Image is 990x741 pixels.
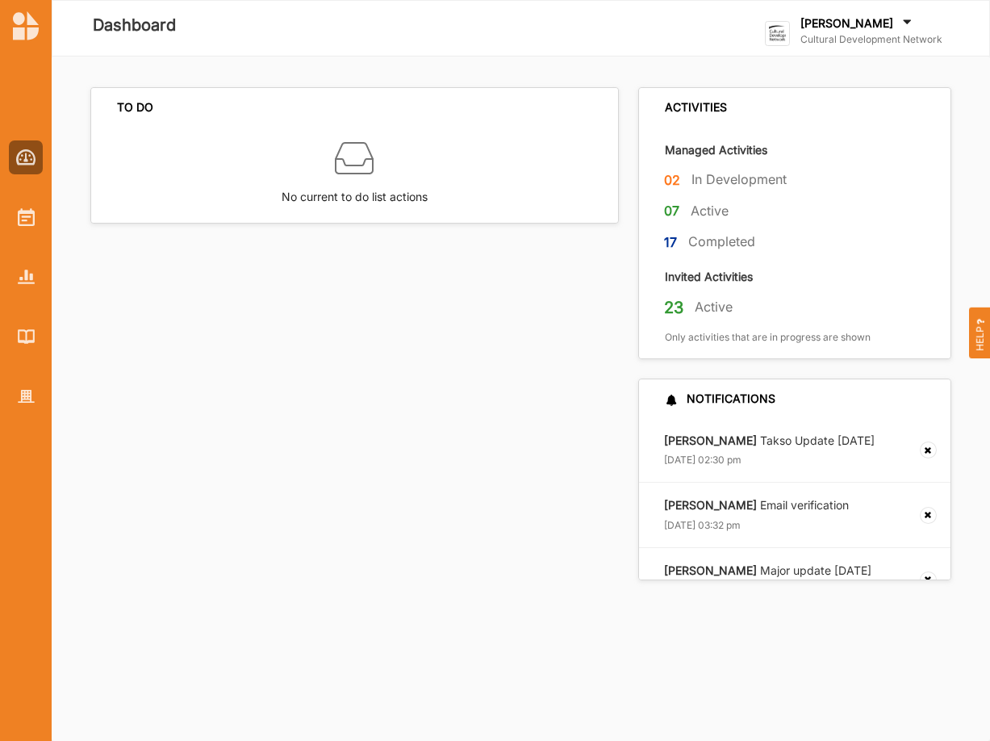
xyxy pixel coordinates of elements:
label: No current to do list actions [282,178,428,206]
div: NOTIFICATIONS [665,391,775,406]
label: 17 [664,232,677,253]
label: Active [695,299,733,316]
div: TO DO [117,100,153,115]
label: [PERSON_NAME] [800,16,893,31]
a: Dashboard [9,140,43,174]
label: Completed [688,233,755,250]
label: Email verification [664,498,849,513]
a: Organisation [9,379,43,413]
label: Cultural Development Network [800,33,942,46]
img: Reports [18,270,35,283]
label: [DATE] 03:32 pm [664,519,741,532]
label: Dashboard [93,12,176,39]
strong: [PERSON_NAME] [664,563,757,577]
img: Activities [18,208,35,226]
a: Library [9,320,43,354]
img: box [335,139,374,178]
img: Dashboard [16,149,36,165]
label: Active [691,203,729,220]
img: logo [765,21,790,46]
label: Invited Activities [665,269,753,284]
label: Takso Update [DATE] [664,433,875,448]
label: Major update [DATE] [664,563,871,578]
label: Only activities that are in progress are shown [665,331,871,344]
label: 07 [664,201,679,221]
strong: [PERSON_NAME] [664,498,757,512]
a: Reports [9,260,43,294]
label: Managed Activities [665,142,767,157]
a: Activities [9,200,43,234]
img: logo [13,11,39,40]
label: 02 [664,170,680,190]
label: In Development [691,171,787,188]
label: 23 [664,297,683,318]
strong: [PERSON_NAME] [664,433,757,447]
img: Organisation [18,390,35,404]
img: Library [18,329,35,343]
div: ACTIVITIES [665,100,727,115]
label: [DATE] 02:30 pm [664,454,741,467]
